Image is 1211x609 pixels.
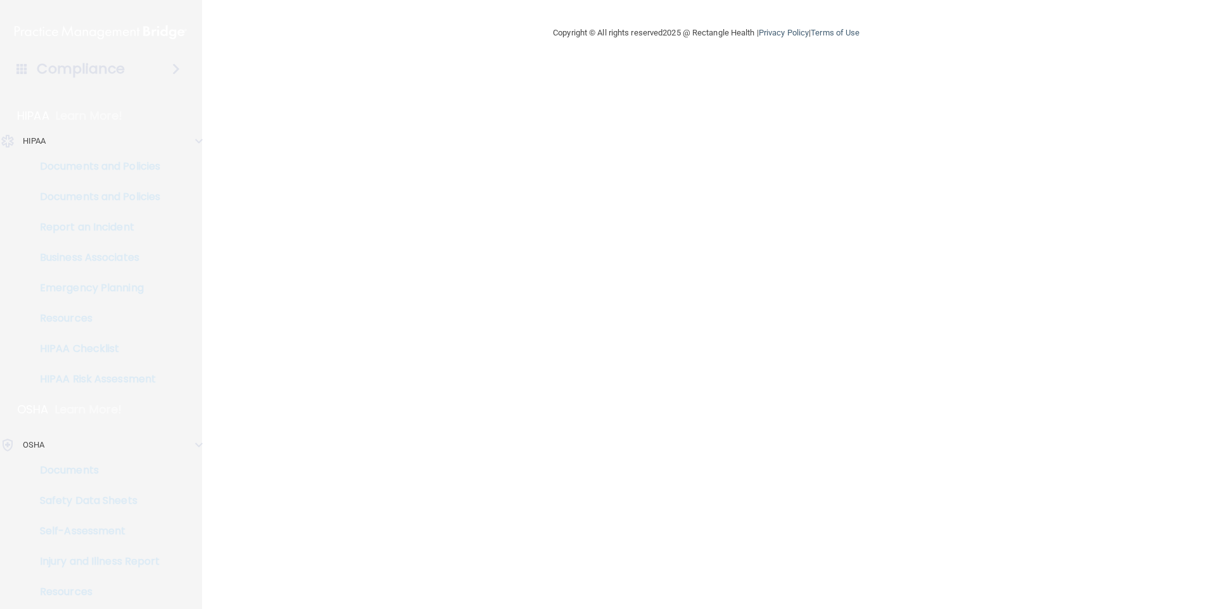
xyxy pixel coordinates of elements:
[8,251,181,264] p: Business Associates
[8,221,181,234] p: Report an Incident
[23,437,44,453] p: OSHA
[759,28,809,37] a: Privacy Policy
[8,312,181,325] p: Resources
[56,108,123,123] p: Learn More!
[37,60,125,78] h4: Compliance
[8,494,181,507] p: Safety Data Sheets
[8,586,181,598] p: Resources
[8,555,181,568] p: Injury and Illness Report
[15,20,187,45] img: PMB logo
[55,402,122,417] p: Learn More!
[8,160,181,173] p: Documents and Policies
[8,525,181,537] p: Self-Assessment
[8,282,181,294] p: Emergency Planning
[8,191,181,203] p: Documents and Policies
[475,13,937,53] div: Copyright © All rights reserved 2025 @ Rectangle Health | |
[17,402,49,417] p: OSHA
[8,342,181,355] p: HIPAA Checklist
[811,28,859,37] a: Terms of Use
[23,134,46,149] p: HIPAA
[8,464,181,477] p: Documents
[8,373,181,386] p: HIPAA Risk Assessment
[17,108,49,123] p: HIPAA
